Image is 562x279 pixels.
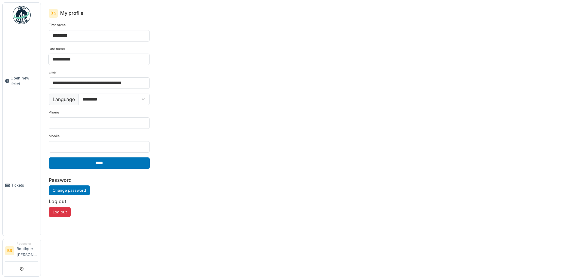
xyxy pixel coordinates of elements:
[17,241,38,246] div: Requester
[5,241,38,262] a: BS RequesterBoutique [PERSON_NAME]
[60,10,83,16] h6: My profile
[13,6,31,24] img: Badge_color-CXgf-gQk.svg
[48,46,65,51] label: Last name
[49,9,58,18] div: B S
[49,177,150,183] h6: Password
[49,134,60,139] label: Mobile
[49,199,150,204] h6: Log out
[49,207,71,217] button: Log out
[11,182,38,188] span: Tickets
[49,94,79,105] label: Language
[17,241,38,260] li: Boutique [PERSON_NAME]
[49,70,57,75] label: Email
[49,23,66,28] label: First name
[49,110,59,115] label: Phone
[5,246,14,255] li: BS
[11,75,38,87] span: Open new ticket
[3,27,41,135] a: Open new ticket
[49,185,90,195] a: Change password
[3,135,41,236] a: Tickets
